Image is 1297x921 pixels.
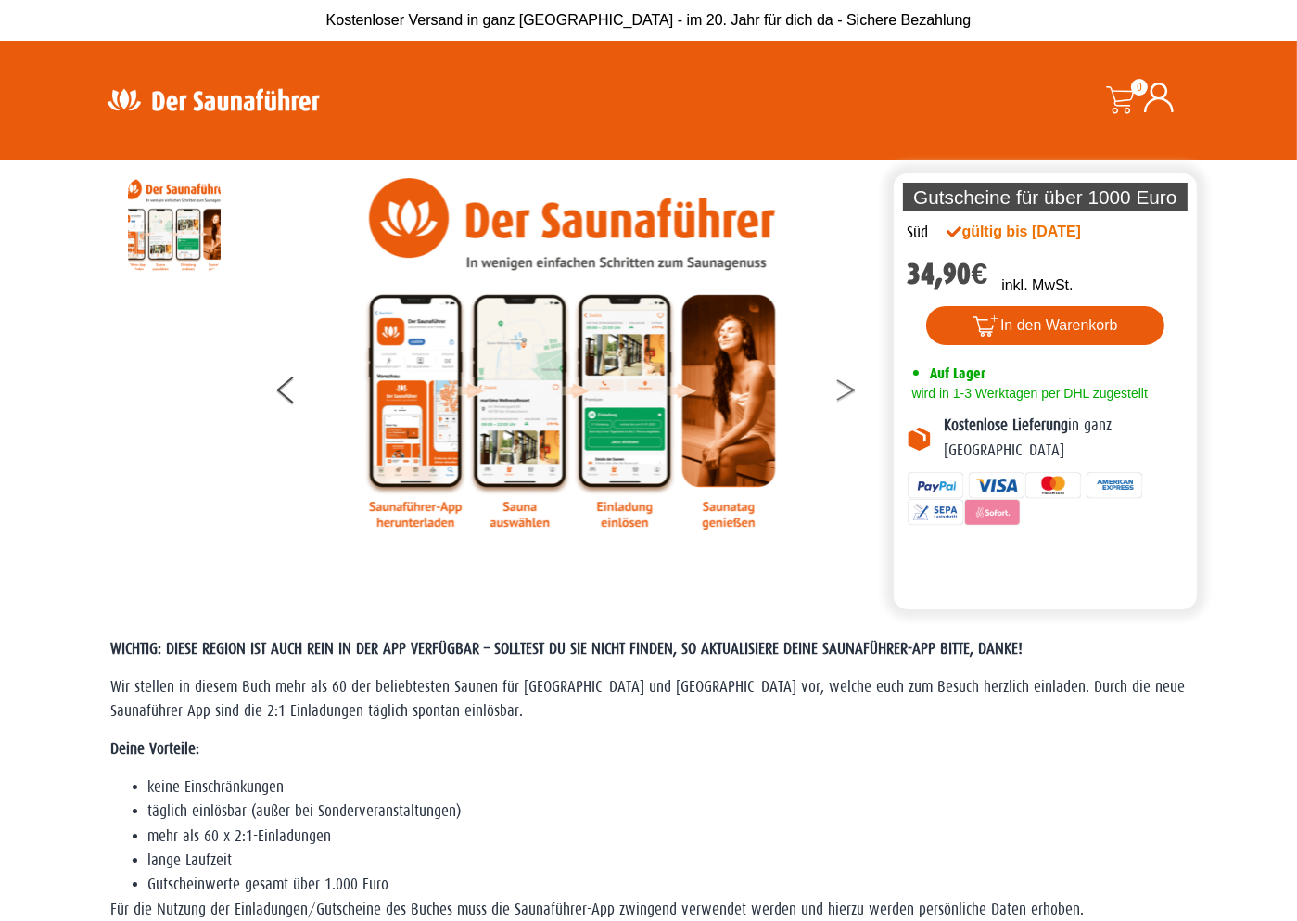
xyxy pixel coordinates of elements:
[1131,79,1148,96] span: 0
[148,775,1187,799] li: keine Einschränkungen
[111,740,200,758] strong: Deine Vorteile:
[945,414,1184,463] p: in ganz [GEOGRAPHIC_DATA]
[908,221,929,245] div: Süd
[363,178,781,530] img: Anleitung7tn
[945,416,1069,434] b: Kostenlose Lieferung
[926,306,1164,345] button: In den Warenkorb
[1001,275,1073,297] p: inkl. MwSt.
[903,183,1189,211] p: Gutscheine für über 1000 Euro
[148,799,1187,824] li: täglich einlösbar (außer bei Sonderveranstaltungen)
[128,178,221,271] img: Anleitung7tn
[111,678,1186,720] span: Wir stellen in diesem Buch mehr als 60 der beliebtesten Saunen für [GEOGRAPHIC_DATA] und [GEOGRAP...
[908,386,1148,401] span: wird in 1-3 Werktagen per DHL zugestellt
[931,365,986,382] span: Auf Lager
[908,257,988,291] bdi: 34,90
[148,849,1187,873] li: lange Laufzeit
[111,640,1024,658] span: WICHTIG: DIESE REGION IST AUCH REIN IN DER APP VERFÜGBAR – SOLLTEST DU SIE NICHT FINDEN, SO AKTUA...
[326,12,972,28] span: Kostenloser Versand in ganz [GEOGRAPHIC_DATA] - im 20. Jahr für dich da - Sichere Bezahlung
[148,825,1187,849] li: mehr als 60 x 2:1-Einladungen
[947,221,1122,243] div: gültig bis [DATE]
[972,257,988,291] span: €
[148,873,1187,897] li: Gutscheinwerte gesamt über 1.000 Euro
